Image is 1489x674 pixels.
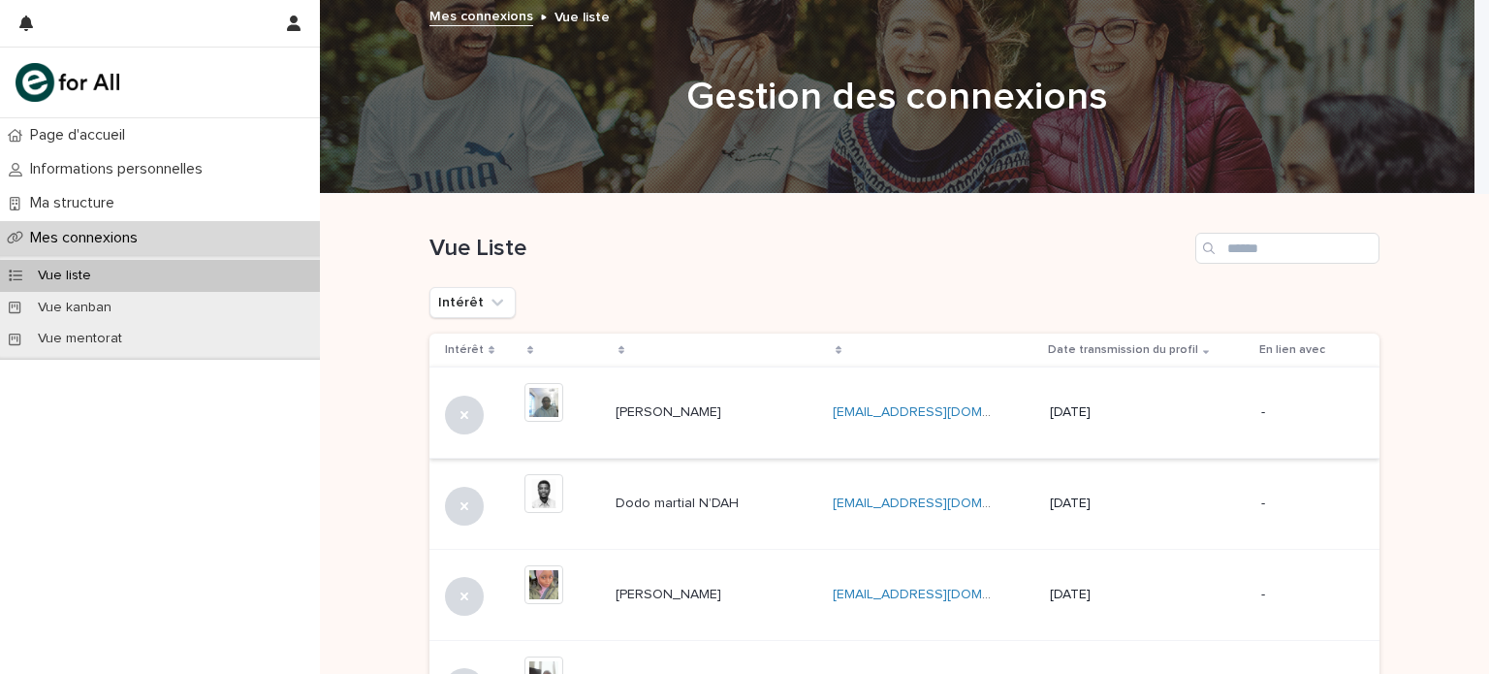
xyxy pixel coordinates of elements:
[833,497,1052,510] a: [EMAIL_ADDRESS][DOMAIN_NAME]
[1048,339,1198,361] p: Date transmission du profil
[22,268,107,284] p: Vue liste
[1261,587,1348,603] p: -
[1050,587,1212,603] p: [DATE]
[554,5,610,26] p: Vue liste
[22,300,127,316] p: Vue kanban
[1050,496,1212,512] p: [DATE]
[429,549,1379,640] tr: [PERSON_NAME][PERSON_NAME] [EMAIL_ADDRESS][DOMAIN_NAME] [DATE]-
[429,459,1379,550] tr: Dodo martial N’DAHDodo martial N’DAH [EMAIL_ADDRESS][DOMAIN_NAME] [DATE]-
[429,4,533,26] a: Mes connexions
[22,331,138,347] p: Vue mentorat
[616,492,743,512] p: Dodo martial N’DAH
[445,339,484,361] p: Intérêt
[22,126,141,144] p: Page d'accueil
[833,405,1052,419] a: [EMAIL_ADDRESS][DOMAIN_NAME]
[429,368,1379,459] tr: [PERSON_NAME][PERSON_NAME] [EMAIL_ADDRESS][DOMAIN_NAME] [DATE]-
[22,160,218,178] p: Informations personnelles
[1261,496,1348,512] p: -
[429,287,516,318] button: Intérêt
[422,74,1372,120] h1: Gestion des connexions
[1195,233,1379,264] input: Search
[429,235,1188,263] h1: Vue Liste
[616,583,725,603] p: [PERSON_NAME]
[22,229,153,247] p: Mes connexions
[616,401,725,421] p: [PERSON_NAME]
[833,588,1052,601] a: [EMAIL_ADDRESS][DOMAIN_NAME]
[22,194,130,212] p: Ma structure
[16,63,119,102] img: mHINNnv7SNCQZijbaqql
[1259,339,1325,361] p: En lien avec
[1050,404,1212,421] p: [DATE]
[1261,404,1348,421] p: -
